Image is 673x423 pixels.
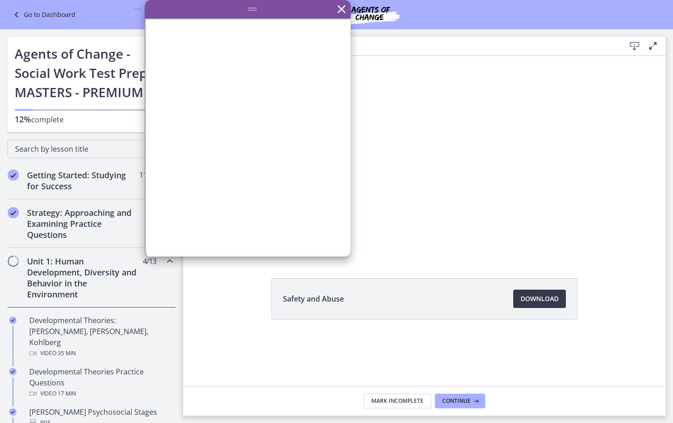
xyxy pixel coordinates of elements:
span: 12% [15,114,31,125]
h3: Safety and Abuse [190,40,611,51]
span: · 17 min [56,388,76,399]
i: Completed [9,368,16,375]
span: Safety and Abuse [283,293,344,304]
span: 11 / 11 [139,170,156,181]
span: Search by lesson title [15,144,161,154]
div: Developmental Theories: [PERSON_NAME], [PERSON_NAME], Kohlberg [29,315,172,359]
h2: Getting Started: Studying for Success [27,170,139,192]
div: Developmental Theories Practice Questions [29,366,172,399]
button: Mark Incomplete [364,394,431,408]
i: Completed [8,207,19,218]
p: complete [15,114,168,125]
div: Video [29,348,172,359]
span: · 35 min [56,348,76,359]
span: Download [521,293,559,304]
h1: Agents of Change - Social Work Test Prep - MASTERS - PREMIUM [15,44,168,102]
button: Continue [435,394,485,408]
h2: Unit 1: Human Development, Diversity and Behavior in the Environment [27,256,139,300]
i: Completed [9,408,16,416]
a: Download [513,290,566,308]
span: 4 / 13 [143,256,156,267]
i: Completed [8,170,19,181]
iframe: Video Lesson [183,56,666,257]
h2: Strategy: Approaching and Examining Practice Questions [27,207,139,240]
div: Video [29,388,172,399]
img: Agents of Change [314,4,424,26]
div: Search by lesson title [7,140,176,158]
a: Go to Dashboard [11,9,76,20]
span: Continue [442,397,471,405]
i: Completed [9,317,16,324]
span: Mark Incomplete [371,397,423,405]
